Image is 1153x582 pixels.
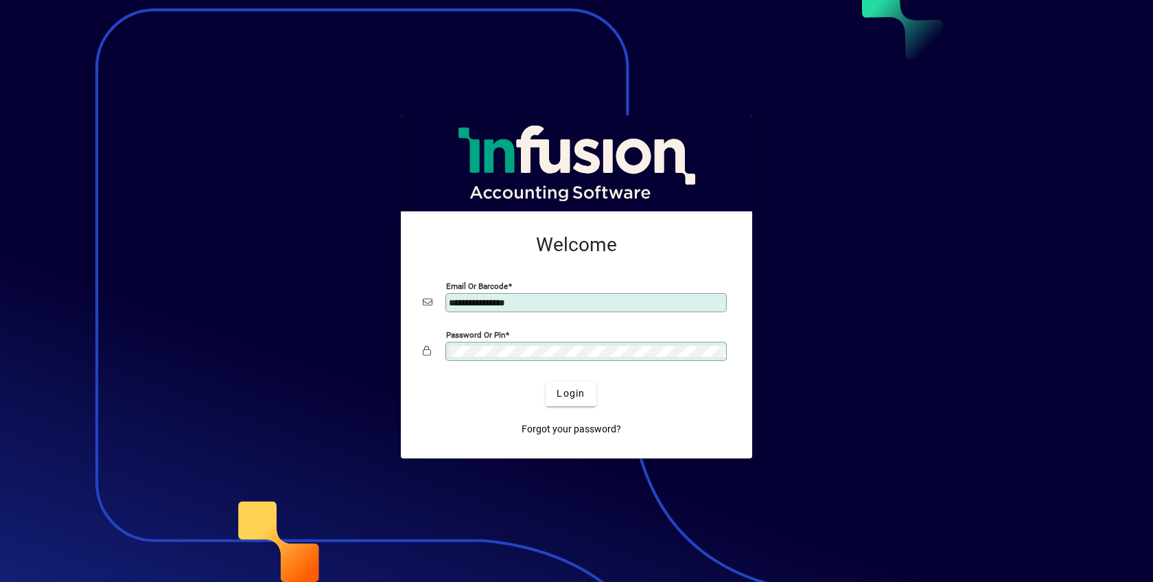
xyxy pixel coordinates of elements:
button: Login [546,382,596,406]
mat-label: Email or Barcode [446,281,508,290]
h2: Welcome [423,233,730,257]
span: Forgot your password? [522,422,621,436]
a: Forgot your password? [516,417,627,442]
mat-label: Password or Pin [446,329,505,339]
span: Login [557,386,585,401]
